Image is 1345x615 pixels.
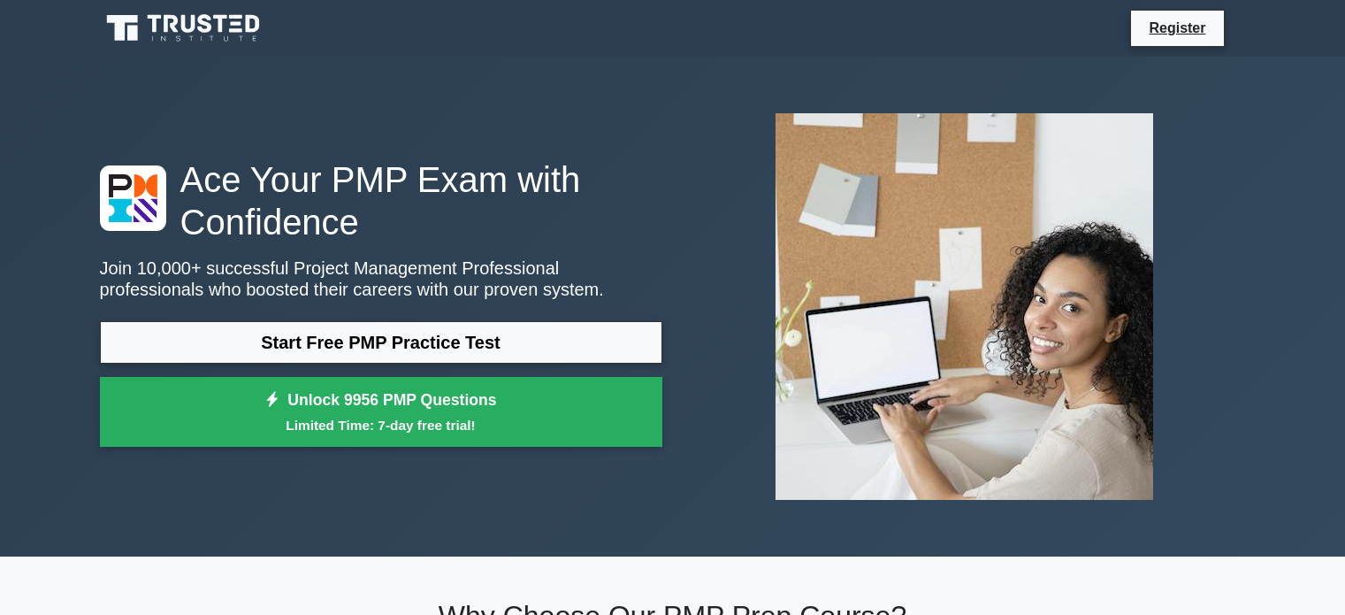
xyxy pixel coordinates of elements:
[122,415,640,435] small: Limited Time: 7-day free trial!
[100,158,662,243] h1: Ace Your PMP Exam with Confidence
[100,321,662,364] a: Start Free PMP Practice Test
[1138,17,1216,39] a: Register
[100,377,662,448] a: Unlock 9956 PMP QuestionsLimited Time: 7-day free trial!
[100,258,662,300] p: Join 10,000+ successful Project Management Professional professionals who boosted their careers w...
